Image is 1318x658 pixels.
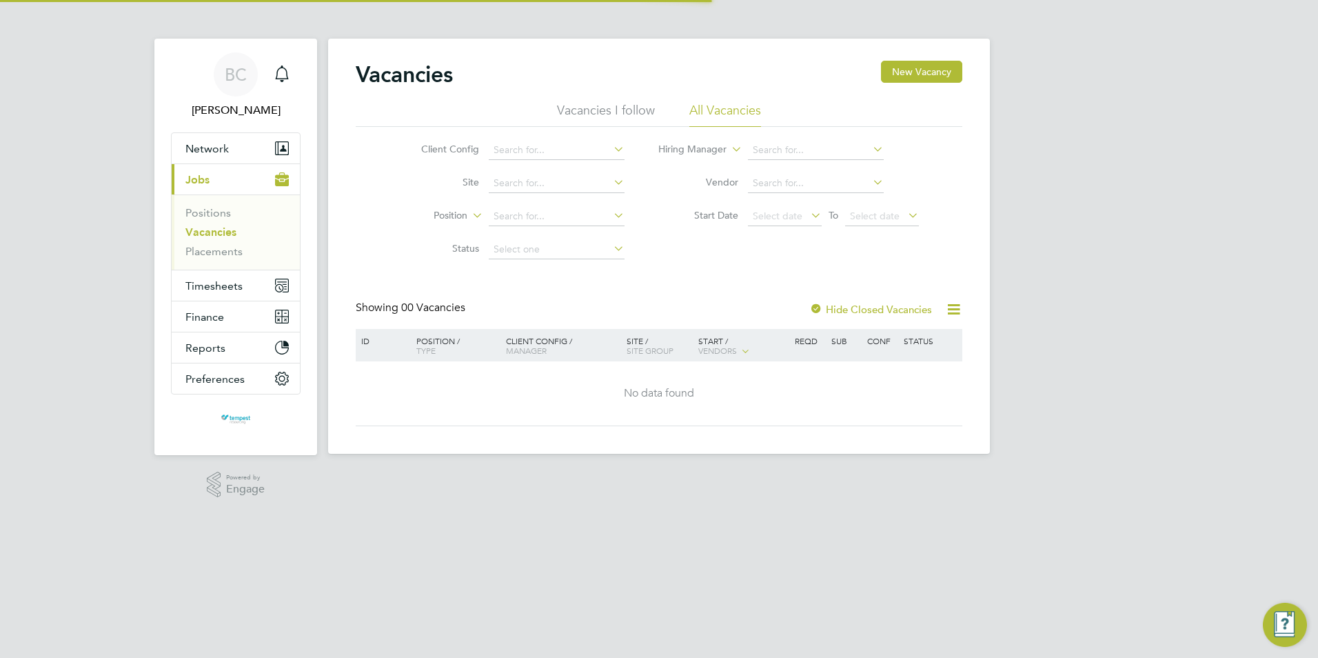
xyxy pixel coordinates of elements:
div: Client Config / [503,329,623,362]
input: Search for... [748,174,884,193]
div: No data found [358,386,960,401]
div: Reqd [791,329,827,352]
span: 00 Vacancies [401,301,465,315]
span: Finance [185,310,224,323]
div: Site / [623,329,696,362]
button: Finance [172,301,300,332]
label: Position [388,209,467,223]
a: Positions [185,206,231,219]
a: Placements [185,245,243,258]
span: Select date [753,210,802,222]
div: Position / [406,329,503,362]
label: Start Date [659,209,738,221]
a: Powered byEngage [207,472,265,498]
span: Engage [226,483,265,495]
div: Conf [864,329,900,352]
span: Jobs [185,173,210,186]
input: Select one [489,240,625,259]
span: Reports [185,341,225,355]
nav: Main navigation [154,39,317,455]
label: Hiring Manager [647,143,727,157]
span: Becky Crawley [171,102,301,119]
a: BC[PERSON_NAME] [171,52,301,119]
span: Preferences [185,372,245,386]
input: Search for... [489,174,625,193]
div: Status [900,329,960,352]
span: Site Group [627,345,673,356]
span: Type [416,345,436,356]
label: Client Config [400,143,479,155]
label: Status [400,242,479,255]
li: Vacancies I follow [557,102,655,127]
div: Showing [356,301,468,315]
button: New Vacancy [881,61,962,83]
label: Vendor [659,176,738,188]
span: BC [225,66,247,83]
div: Jobs [172,195,300,270]
span: Vendors [698,345,737,356]
span: Select date [850,210,900,222]
h2: Vacancies [356,61,453,88]
button: Preferences [172,363,300,394]
span: Timesheets [185,279,243,292]
button: Reports [172,332,300,363]
label: Hide Closed Vacancies [809,303,932,316]
div: Sub [828,329,864,352]
button: Engage Resource Center [1263,603,1307,647]
a: Go to home page [171,408,301,430]
input: Search for... [489,207,625,226]
span: To [824,206,842,224]
input: Search for... [748,141,884,160]
div: Start / [695,329,791,363]
img: tempestresourcing-logo-retina.png [220,408,251,430]
input: Search for... [489,141,625,160]
a: Vacancies [185,226,236,239]
div: ID [358,329,406,352]
span: Network [185,142,229,155]
label: Site [400,176,479,188]
button: Timesheets [172,270,300,301]
span: Powered by [226,472,265,483]
span: Manager [506,345,547,356]
li: All Vacancies [689,102,761,127]
button: Jobs [172,164,300,195]
button: Network [172,133,300,163]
